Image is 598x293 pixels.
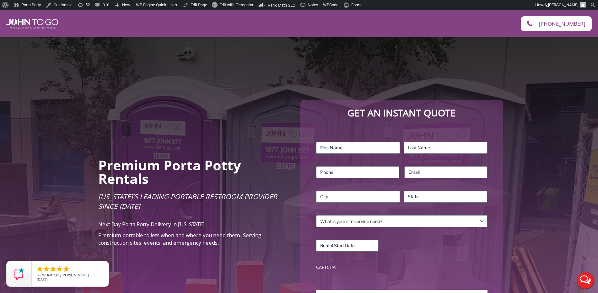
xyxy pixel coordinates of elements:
[43,265,50,273] li: 
[37,273,104,278] span: by
[37,277,48,282] span: [DATE]
[98,221,205,228] span: Next Day Porta Potty Delivery in [US_STATE]
[316,142,400,154] input: First Name
[56,265,63,273] li: 
[36,265,44,273] li: 
[404,191,488,203] input: State
[548,3,578,7] span: [PERSON_NAME]
[307,106,497,120] p: Get an Instant Quote
[62,273,89,277] span: [PERSON_NAME]
[98,158,291,185] h2: Premium Porta Potty Rentals
[49,265,57,273] li: 
[573,268,598,293] button: Live Chat
[37,273,39,277] span: 5
[6,19,58,29] img: John To Go
[316,240,379,252] input: Rental Start Date
[98,192,277,211] span: [US_STATE]’s Leading Portable Restroom Provider Since [DATE]
[62,265,70,273] li: 
[404,142,488,154] input: Last Name
[316,264,487,270] label: CAPTCHA
[268,3,295,8] span: Rank Math SEO
[98,232,261,246] span: Premium portable toilets when and where you need them. Serving construction sites, events, and em...
[316,191,400,203] input: City
[521,16,592,31] a: [PHONE_NUMBER]
[539,21,585,26] span: [PHONE_NUMBER]
[13,268,25,280] img: Review Rating
[40,273,57,277] span: Star Rating
[404,166,488,178] input: Email
[219,3,253,7] span: Edit with Elementor
[316,166,399,178] input: Phone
